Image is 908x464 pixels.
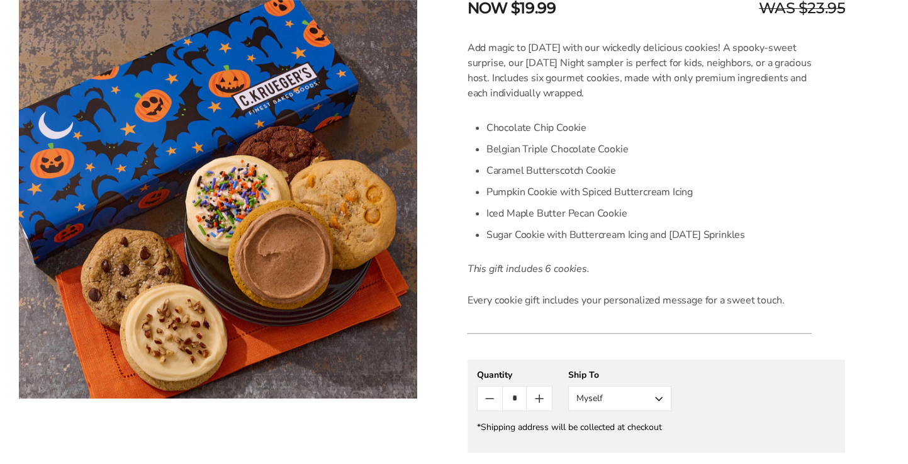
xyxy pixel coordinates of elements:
[486,203,812,224] li: Iced Maple Butter Pecan Cookie
[468,293,812,308] p: Every cookie gift includes your personalized message for a sweet touch.
[486,181,812,203] li: Pumpkin Cookie with Spiced Buttercream Icing
[486,117,812,139] li: Chocolate Chip Cookie
[468,359,845,453] gfm-form: New recipient
[527,387,551,410] button: Count plus
[477,369,552,381] div: Quantity
[568,386,671,411] button: Myself
[486,224,812,246] li: Sugar Cookie with Buttercream Icing and [DATE] Sprinkles
[568,369,671,381] div: Ship To
[486,139,812,160] li: Belgian Triple Chocolate Cookie
[486,160,812,181] li: Caramel Butterscotch Cookie
[478,387,502,410] button: Count minus
[468,40,812,101] p: Add magic to [DATE] with our wickedly delicious cookies! A spooky-sweet surprise, our [DATE] Nigh...
[502,387,527,410] input: Quantity
[468,262,590,276] em: This gift includes 6 cookies.
[477,421,836,433] div: *Shipping address will be collected at checkout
